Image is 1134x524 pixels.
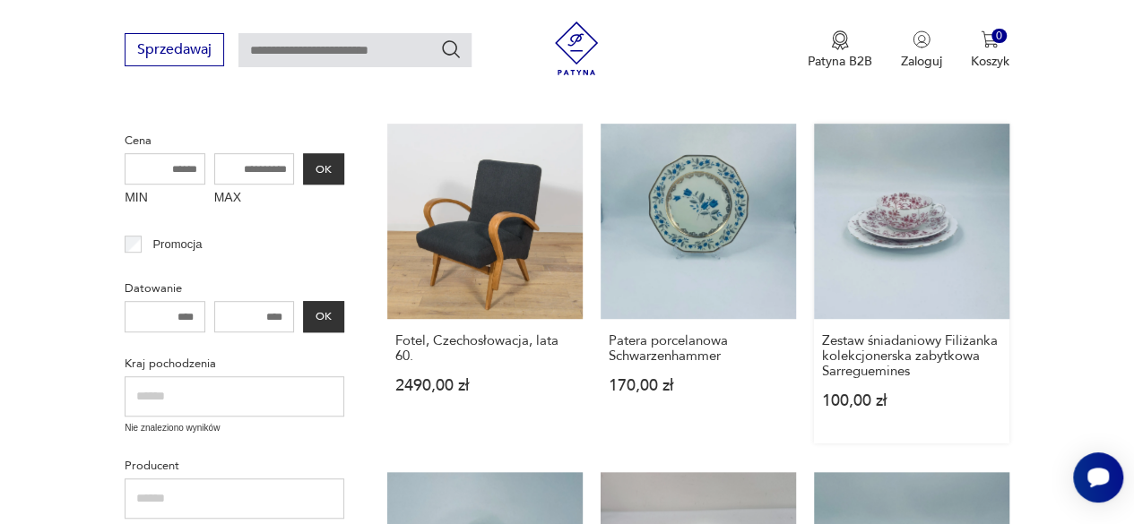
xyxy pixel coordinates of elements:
p: Kraj pochodzenia [125,354,344,374]
img: Ikona medalu [831,30,849,50]
a: Zestaw śniadaniowy Filiżanka kolekcjonerska zabytkowa SarregueminesZestaw śniadaniowy Filiżanka k... [814,124,1009,443]
label: MAX [214,185,295,213]
a: Patera porcelanowa SchwarzenhammerPatera porcelanowa Schwarzenhammer170,00 zł [601,124,796,443]
img: Patyna - sklep z meblami i dekoracjami vintage [550,21,603,75]
h3: Patera porcelanowa Schwarzenhammer [609,333,788,364]
p: Cena [125,131,344,150]
button: Patyna B2B [808,30,872,70]
p: 170,00 zł [609,378,788,393]
button: 0Koszyk [971,30,1009,70]
button: Sprzedawaj [125,33,224,66]
p: Nie znaleziono wyników [125,421,344,435]
img: Ikonka użytkownika [913,30,931,48]
label: MIN [125,185,205,213]
p: Datowanie [125,279,344,298]
h3: Fotel, Czechosłowacja, lata 60. [395,333,575,364]
a: Ikona medaluPatyna B2B [808,30,872,70]
img: Ikona koszyka [981,30,999,48]
p: Producent [125,456,344,476]
button: Szukaj [440,39,462,60]
div: 0 [991,29,1007,44]
button: OK [303,301,344,332]
p: 100,00 zł [822,393,1001,408]
p: Promocja [152,235,202,254]
p: Koszyk [971,53,1009,70]
iframe: Smartsupp widget button [1073,452,1123,503]
p: Patyna B2B [808,53,872,70]
button: Zaloguj [901,30,942,70]
a: Fotel, Czechosłowacja, lata 60.Fotel, Czechosłowacja, lata 60.2490,00 zł [387,124,583,443]
button: OK [303,153,344,185]
p: Zaloguj [901,53,942,70]
a: Sprzedawaj [125,45,224,57]
h3: Zestaw śniadaniowy Filiżanka kolekcjonerska zabytkowa Sarreguemines [822,333,1001,379]
p: 2490,00 zł [395,378,575,393]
